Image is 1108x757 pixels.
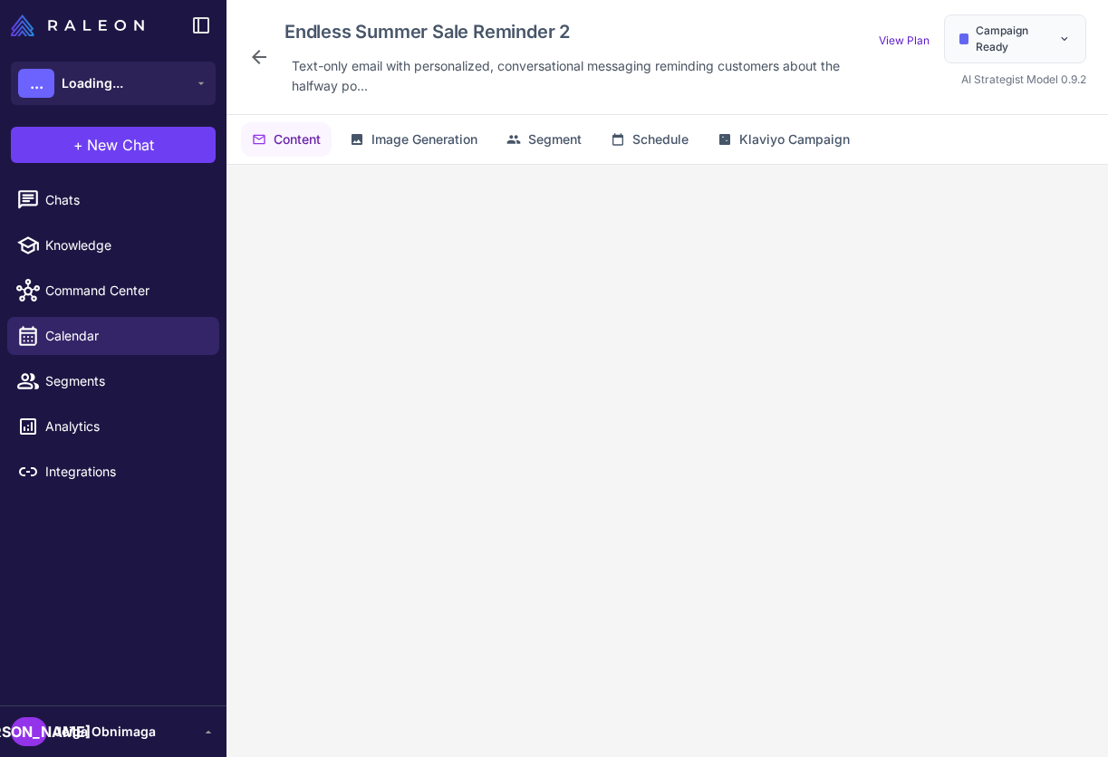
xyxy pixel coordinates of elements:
[45,190,205,210] span: Chats
[528,129,582,149] span: Segment
[73,134,83,156] span: +
[339,122,488,157] button: Image Generation
[632,129,689,149] span: Schedule
[45,326,205,346] span: Calendar
[879,34,930,47] a: View Plan
[7,181,219,219] a: Chats
[284,53,879,100] div: Click to edit description
[7,317,219,355] a: Calendar
[292,56,872,96] span: Text-only email with personalized, conversational messaging reminding customers about the halfway...
[707,122,861,157] button: Klaviyo Campaign
[7,453,219,491] a: Integrations
[7,272,219,310] a: Command Center
[7,362,219,400] a: Segments
[11,717,47,746] div: [PERSON_NAME]
[241,122,332,157] button: Content
[11,14,144,36] img: Raleon Logo
[87,134,154,156] span: New Chat
[45,235,205,255] span: Knowledge
[7,226,219,264] a: Knowledge
[45,371,205,391] span: Segments
[11,62,216,105] button: ...Loading...
[371,129,477,149] span: Image Generation
[45,417,205,436] span: Analytics
[18,69,54,98] div: ...
[277,14,879,49] div: Click to edit campaign name
[739,129,850,149] span: Klaviyo Campaign
[274,129,321,149] span: Content
[7,407,219,446] a: Analytics
[62,73,123,93] span: Loading...
[496,122,593,157] button: Segment
[600,122,699,157] button: Schedule
[976,23,1051,55] span: Campaign Ready
[45,462,205,482] span: Integrations
[45,281,205,301] span: Command Center
[961,72,1086,86] span: AI Strategist Model 0.9.2
[11,127,216,163] button: +New Chat
[54,722,156,742] span: Jeiga Obnimaga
